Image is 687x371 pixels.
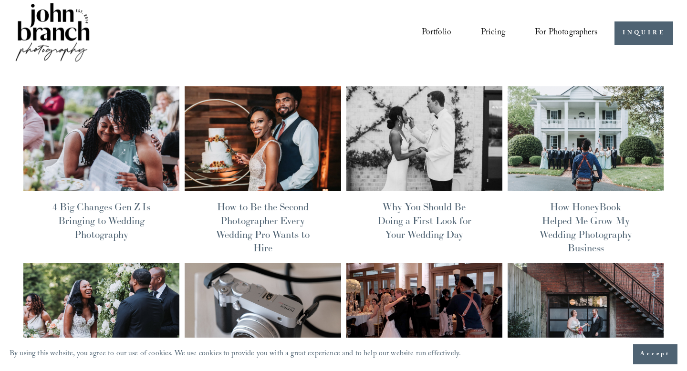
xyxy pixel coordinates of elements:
[633,344,677,364] button: Accept
[535,25,597,41] span: For Photographers
[507,262,665,368] img: 5 Must-Have Wedding Photos to Capture During Couple Portraits
[540,201,632,255] a: How HoneyBook Helped Me Grow My Wedding Photography Business
[422,24,452,42] a: Portfolio
[535,24,597,42] a: folder dropdown
[640,350,670,359] span: Accept
[345,262,503,368] img: Wedding Reception Flash Photography: 5 Tips to Get Better Results
[14,1,91,65] img: John Branch IV Photography
[184,262,342,368] img: Your Next Camera? Fujifilm GFX 100RF and Its 5 Game-Changing Features
[52,201,150,241] a: 4 Big Changes Gen Z Is Bringing to Wedding Photography
[22,262,180,368] img: What It’s Like to Get Married at The Bradford NC: A Photographer’s Perspective
[481,24,505,42] a: Pricing
[614,21,673,45] a: INQUIRE
[184,85,342,191] img: How to Be the Second Photographer Every Wedding Pro Wants to Hire
[507,85,665,191] img: How HoneyBook Helped Me Grow My Wedding Photography Business
[345,85,503,191] img: Why You Should Be Doing a First Look for Your Wedding Day
[10,347,461,362] p: By using this website, you agree to our use of cookies. We use cookies to provide you with a grea...
[22,85,180,191] img: 4 Big Changes Gen Z Is Bringing to Wedding Photography
[216,201,310,255] a: How to Be the Second Photographer Every Wedding Pro Wants to Hire
[377,201,471,241] a: Why You Should Be Doing a First Look for Your Wedding Day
